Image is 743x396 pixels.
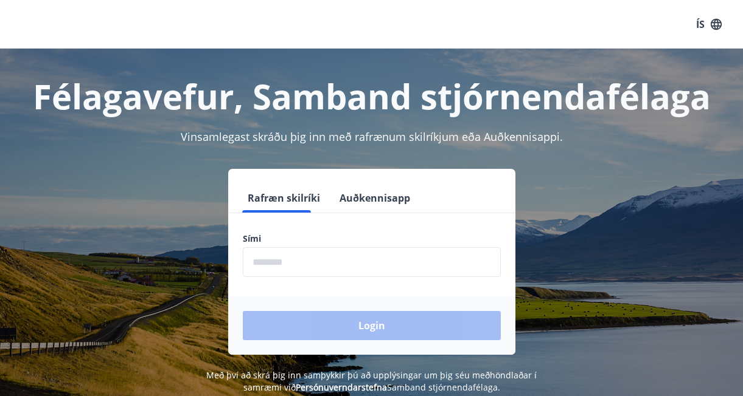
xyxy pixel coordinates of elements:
a: Persónuverndarstefna [296,381,387,393]
span: Með því að skrá þig inn samþykkir þú að upplýsingar um þig séu meðhöndlaðar í samræmi við Samband... [206,369,537,393]
label: Sími [243,233,501,245]
span: Vinsamlegast skráðu þig inn með rafrænum skilríkjum eða Auðkennisappi. [181,129,563,144]
button: Auðkennisapp [335,183,415,213]
font: Rafræn skilríki [248,191,320,205]
button: ÍS [689,13,728,35]
font: ÍS [696,18,705,31]
h1: Félagavefur, Samband stjórnendafélaga [15,73,728,119]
